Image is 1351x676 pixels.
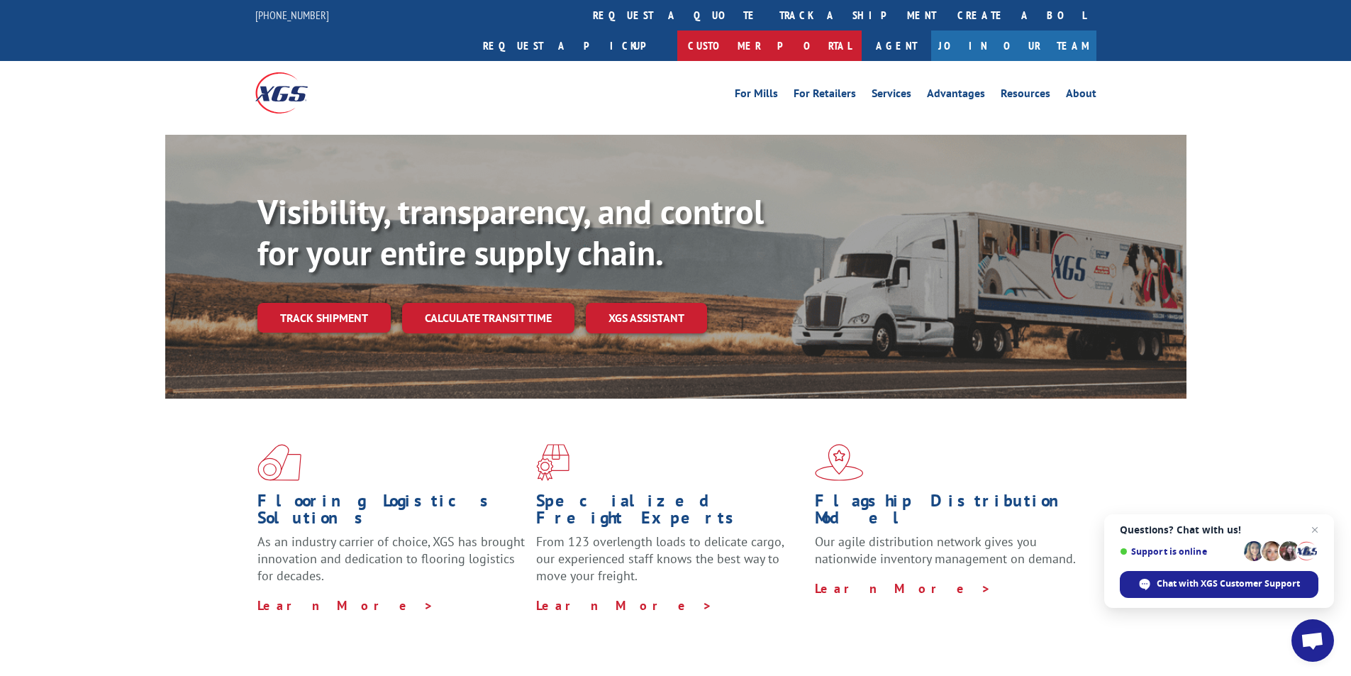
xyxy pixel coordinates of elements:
[536,492,804,533] h1: Specialized Freight Experts
[1120,571,1318,598] span: Chat with XGS Customer Support
[536,597,713,614] a: Learn More >
[1291,619,1334,662] a: Open chat
[1157,577,1300,590] span: Chat with XGS Customer Support
[735,88,778,104] a: For Mills
[862,31,931,61] a: Agent
[257,303,391,333] a: Track shipment
[257,597,434,614] a: Learn More >
[872,88,911,104] a: Services
[257,444,301,481] img: xgs-icon-total-supply-chain-intelligence-red
[257,533,525,584] span: As an industry carrier of choice, XGS has brought innovation and dedication to flooring logistics...
[815,492,1083,533] h1: Flagship Distribution Model
[536,444,569,481] img: xgs-icon-focused-on-flooring-red
[402,303,574,333] a: Calculate transit time
[1120,546,1239,557] span: Support is online
[1066,88,1096,104] a: About
[677,31,862,61] a: Customer Portal
[927,88,985,104] a: Advantages
[815,444,864,481] img: xgs-icon-flagship-distribution-model-red
[794,88,856,104] a: For Retailers
[255,8,329,22] a: [PHONE_NUMBER]
[536,533,804,597] p: From 123 overlength loads to delicate cargo, our experienced staff knows the best way to move you...
[257,189,764,275] b: Visibility, transparency, and control for your entire supply chain.
[815,580,991,597] a: Learn More >
[472,31,677,61] a: Request a pickup
[257,492,526,533] h1: Flooring Logistics Solutions
[586,303,707,333] a: XGS ASSISTANT
[815,533,1076,567] span: Our agile distribution network gives you nationwide inventory management on demand.
[931,31,1096,61] a: Join Our Team
[1120,524,1318,536] span: Questions? Chat with us!
[1001,88,1050,104] a: Resources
